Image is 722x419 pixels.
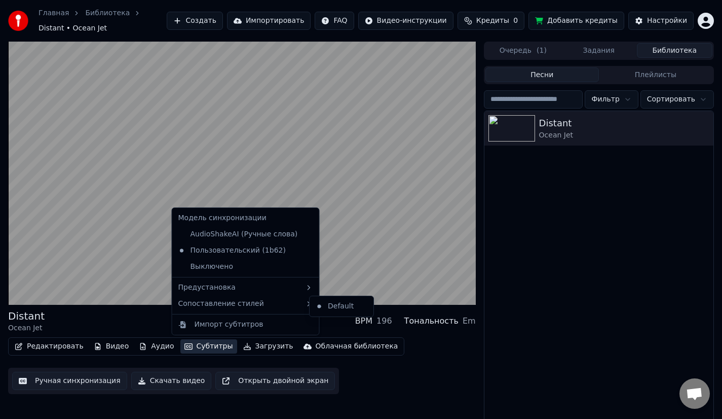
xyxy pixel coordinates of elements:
button: Создать [167,12,222,30]
button: Редактировать [11,339,88,354]
div: Пользовательский (1b62) [174,242,290,259]
div: Модель синхронизации [174,210,317,226]
button: Плейлисты [599,67,712,82]
button: Субтитры [180,339,237,354]
button: Аудио [135,339,178,354]
nav: breadcrumb [39,8,167,33]
button: Открыть двойной экран [215,372,335,390]
div: Выключено [174,259,317,275]
span: Кредиты [476,16,509,26]
span: Distant • Ocean Jet [39,23,107,33]
button: Видео [90,339,133,354]
button: Видео-инструкции [358,12,453,30]
button: Скачать видео [131,372,212,390]
button: Загрузить [239,339,297,354]
button: Библиотека [637,43,712,58]
button: Задания [561,43,636,58]
span: 0 [513,16,518,26]
div: Distant [539,116,709,130]
img: youka [8,11,28,31]
div: Ocean Jet [539,130,709,141]
div: AudioShakeAI (Ручные слова) [174,226,302,242]
button: Ручная синхронизация [12,372,127,390]
a: Библиотека [85,8,130,18]
button: Настройки [628,12,694,30]
button: Очередь [485,43,561,58]
div: Open chat [679,378,710,409]
div: Импорт субтитров [195,320,263,330]
div: Distant [8,309,45,323]
button: Песни [485,67,599,82]
div: Облачная библиотека [316,341,398,352]
a: Главная [39,8,69,18]
div: BPM [355,315,372,327]
div: Сопоставление стилей [174,296,317,312]
div: Предустановка [174,280,317,296]
div: Em [463,315,476,327]
div: Тональность [404,315,459,327]
div: 196 [376,315,392,327]
span: Фильтр [591,94,619,104]
div: Ocean Jet [8,323,45,333]
div: Default [312,298,371,315]
button: FAQ [315,12,354,30]
span: Сортировать [647,94,695,104]
button: Добавить кредиты [528,12,624,30]
button: Импортировать [227,12,311,30]
button: Кредиты0 [458,12,524,30]
span: ( 1 ) [537,46,547,56]
div: Настройки [647,16,687,26]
